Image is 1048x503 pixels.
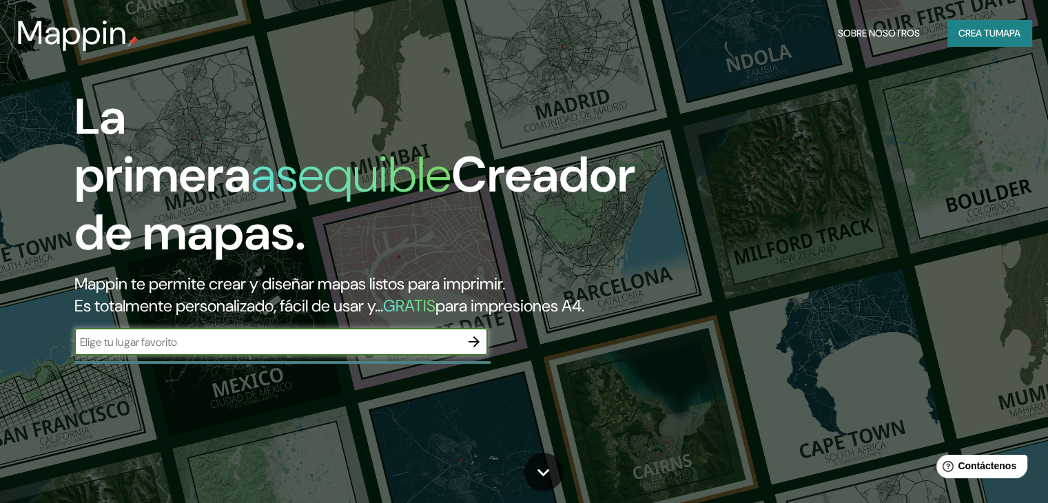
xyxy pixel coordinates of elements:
font: Es totalmente personalizado, fácil de usar y... [74,295,383,316]
font: Sobre nosotros [838,27,920,39]
font: Crea tu [958,27,996,39]
font: mapa [996,27,1020,39]
font: para impresiones A4. [435,295,584,316]
iframe: Lanzador de widgets de ayuda [925,449,1033,488]
button: Sobre nosotros [832,20,925,46]
font: La primera [74,85,251,207]
font: Mappin te permite crear y diseñar mapas listos para imprimir. [74,273,505,294]
input: Elige tu lugar favorito [74,334,460,350]
img: pin de mapeo [127,36,138,47]
font: Mappin [17,11,127,54]
font: asequible [251,143,451,207]
button: Crea tumapa [947,20,1031,46]
font: Creador de mapas. [74,143,635,265]
font: GRATIS [383,295,435,316]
